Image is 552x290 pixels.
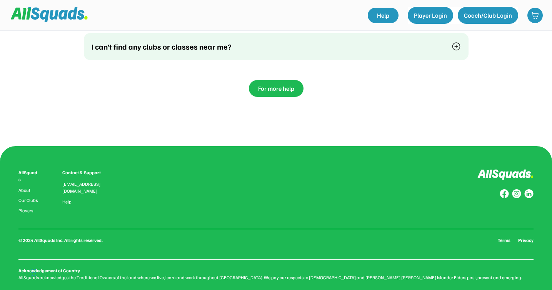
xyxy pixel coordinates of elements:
[408,7,453,24] button: Player Login
[512,189,521,198] img: Group%20copy%207.svg
[500,189,509,198] img: Group%20copy%208.svg
[18,188,39,193] a: About
[458,7,518,24] button: Coach/Club Login
[531,12,539,19] img: shopping-cart-01%20%281%29.svg
[62,181,110,195] div: [EMAIL_ADDRESS][DOMAIN_NAME]
[18,237,103,244] div: © 2024 AllSquads Inc. All rights reserved.
[11,7,88,22] img: Squad%20Logo.svg
[18,169,39,183] div: AllSquads
[18,208,39,213] a: Players
[368,8,399,23] a: Help
[92,41,442,52] div: I can’t find any clubs or classes near me?
[249,80,304,97] button: For more help
[18,198,39,203] a: Our Clubs
[518,237,534,244] a: Privacy
[477,169,534,180] img: Logo%20inverted.svg
[524,189,534,198] img: Group%20copy%206.svg
[18,274,534,281] div: AllSquads acknowledges the Traditional Owners of the land where we live, learn and work throughou...
[62,199,72,205] a: Help
[18,267,80,274] div: Acknowledgement of Country
[498,237,510,244] a: Terms
[452,42,461,51] img: plus-circle%20%281%29.svg
[62,169,110,176] div: Contact & Support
